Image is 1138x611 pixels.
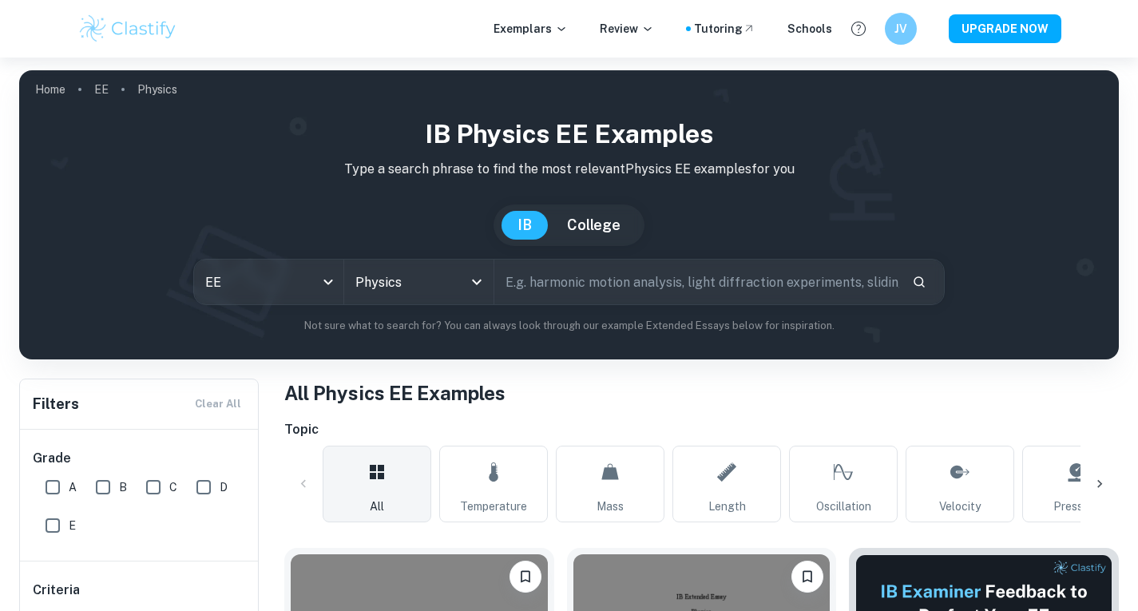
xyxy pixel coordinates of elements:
[502,211,548,240] button: IB
[494,20,568,38] p: Exemplars
[1053,498,1100,515] span: Pressure
[69,478,77,496] span: A
[35,78,65,101] a: Home
[787,20,832,38] a: Schools
[137,81,177,98] p: Physics
[69,517,76,534] span: E
[220,478,228,496] span: D
[33,581,80,600] h6: Criteria
[845,15,872,42] button: Help and Feedback
[551,211,636,240] button: College
[284,379,1119,407] h1: All Physics EE Examples
[284,420,1119,439] h6: Topic
[460,498,527,515] span: Temperature
[94,78,109,101] a: EE
[33,449,247,468] h6: Grade
[32,318,1106,334] p: Not sure what to search for? You can always look through our example Extended Essays below for in...
[19,70,1119,359] img: profile cover
[32,160,1106,179] p: Type a search phrase to find the most relevant Physics EE examples for you
[370,498,384,515] span: All
[77,13,179,45] img: Clastify logo
[708,498,746,515] span: Length
[600,20,654,38] p: Review
[949,14,1061,43] button: UPGRADE NOW
[891,20,910,38] h6: JV
[597,498,624,515] span: Mass
[169,478,177,496] span: C
[119,478,127,496] span: B
[510,561,541,593] button: Bookmark
[33,393,79,415] h6: Filters
[816,498,871,515] span: Oscillation
[194,260,343,304] div: EE
[791,561,823,593] button: Bookmark
[694,20,755,38] a: Tutoring
[885,13,917,45] button: JV
[32,115,1106,153] h1: IB Physics EE examples
[494,260,900,304] input: E.g. harmonic motion analysis, light diffraction experiments, sliding objects down a ramp...
[906,268,933,296] button: Search
[466,271,488,293] button: Open
[939,498,981,515] span: Velocity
